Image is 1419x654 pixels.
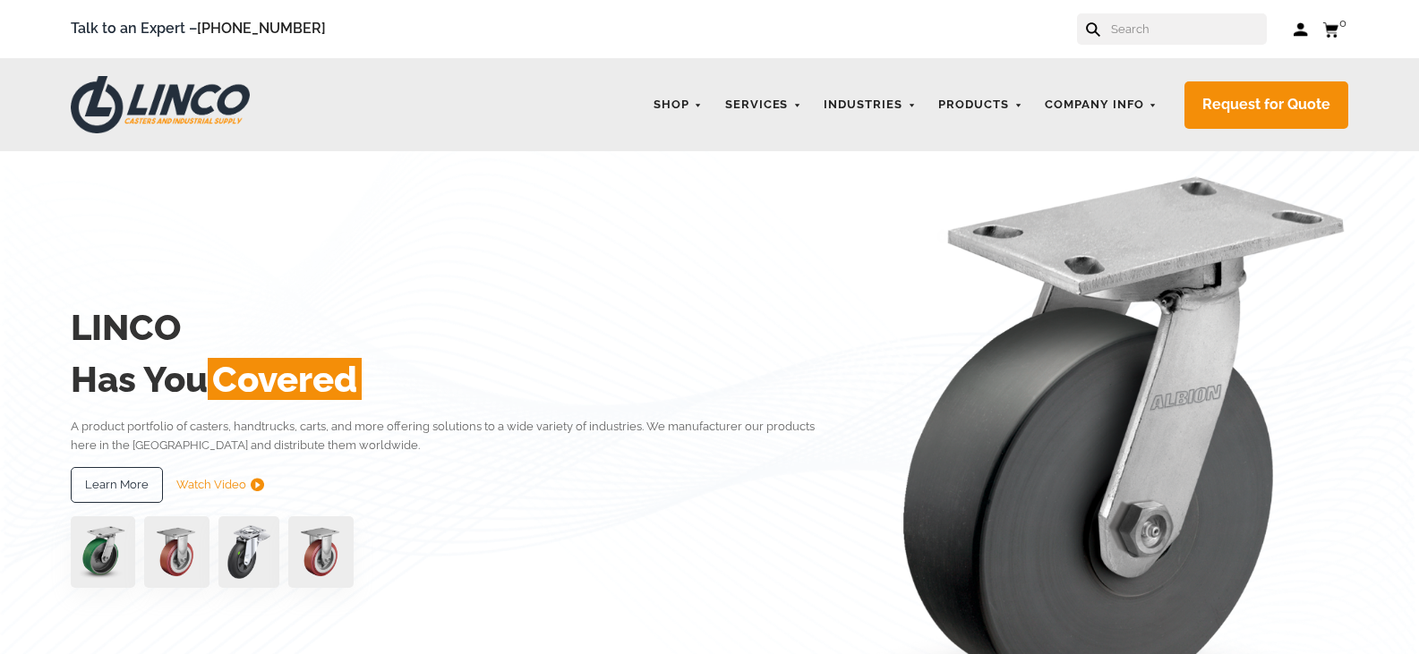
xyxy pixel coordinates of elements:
img: subtract.png [251,478,264,491]
span: Covered [208,358,362,400]
a: Shop [645,88,712,123]
a: Learn More [71,467,163,503]
p: A product portfolio of casters, handtrucks, carts, and more offering solutions to a wide variety ... [71,417,834,455]
img: pn3orx8a-94725-1-1-.png [71,516,134,588]
img: lvwpp200rst849959jpg-30522-removebg-preview-1.png [218,516,279,588]
a: Products [929,88,1031,123]
a: [PHONE_NUMBER] [197,20,326,37]
span: 0 [1339,16,1346,30]
input: Search [1109,13,1267,45]
a: Industries [815,88,925,123]
img: LINCO CASTERS & INDUSTRIAL SUPPLY [71,76,250,133]
img: capture-59611-removebg-preview-1.png [288,516,354,588]
a: 0 [1322,18,1348,40]
h2: LINCO [71,302,834,353]
a: Watch Video [176,467,264,503]
h2: Has You [71,353,834,405]
img: capture-59611-removebg-preview-1.png [144,516,209,588]
span: Talk to an Expert – [71,17,326,41]
a: Company Info [1036,88,1167,123]
a: Services [716,88,811,123]
a: Request for Quote [1184,81,1348,129]
a: Log in [1294,21,1309,38]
